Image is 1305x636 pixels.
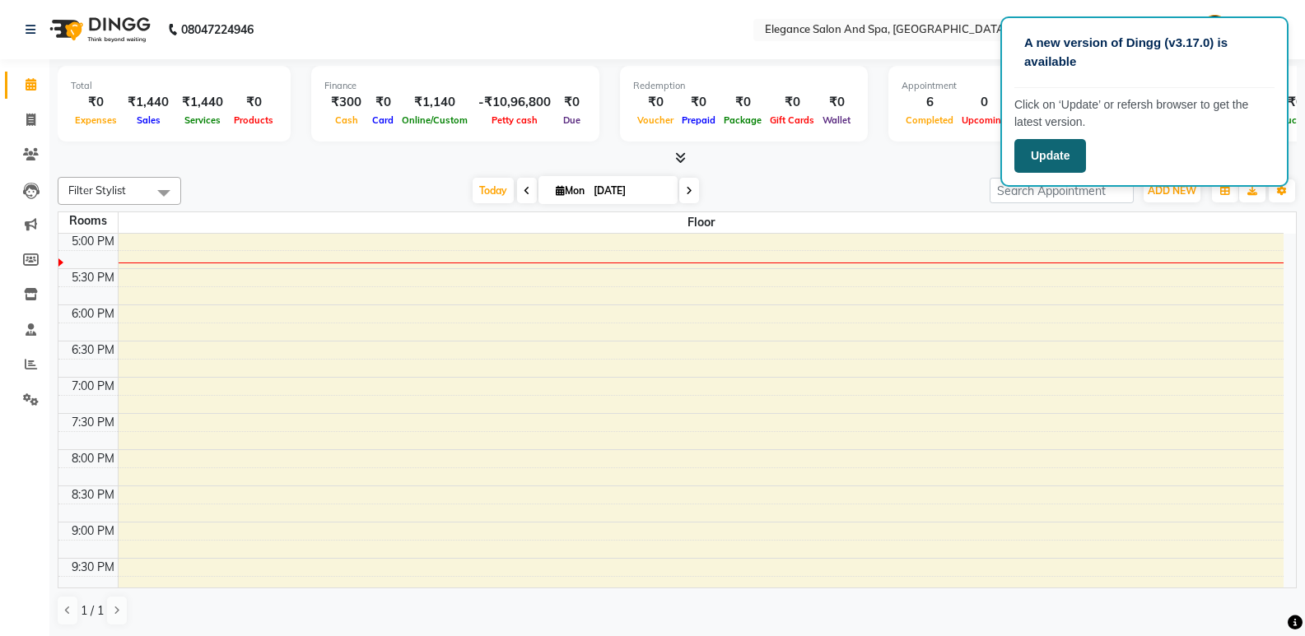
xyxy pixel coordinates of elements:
[181,7,254,53] b: 08047224946
[473,178,514,203] span: Today
[678,114,720,126] span: Prepaid
[818,93,855,112] div: ₹0
[902,79,1106,93] div: Appointment
[68,233,118,250] div: 5:00 PM
[68,305,118,323] div: 6:00 PM
[818,114,855,126] span: Wallet
[472,93,557,112] div: -₹10,96,800
[958,93,1011,112] div: 0
[1024,34,1265,71] p: A new version of Dingg (v3.17.0) is available
[230,114,277,126] span: Products
[1014,96,1275,131] p: Click on ‘Update’ or refersh browser to get the latest version.
[557,93,586,112] div: ₹0
[1014,139,1086,173] button: Update
[119,212,1284,233] span: Floor
[68,450,118,467] div: 8:00 PM
[633,93,678,112] div: ₹0
[81,602,104,620] span: 1 / 1
[68,269,118,286] div: 5:30 PM
[633,114,678,126] span: Voucher
[71,93,121,112] div: ₹0
[324,93,368,112] div: ₹300
[559,114,585,126] span: Due
[990,178,1134,203] input: Search Appointment
[1144,179,1200,202] button: ADD NEW
[68,486,118,504] div: 8:30 PM
[68,522,118,540] div: 9:00 PM
[633,79,855,93] div: Redemption
[398,114,472,126] span: Online/Custom
[331,114,362,126] span: Cash
[121,93,175,112] div: ₹1,440
[487,114,542,126] span: Petty cash
[42,7,155,53] img: logo
[766,114,818,126] span: Gift Cards
[902,93,958,112] div: 6
[958,114,1011,126] span: Upcoming
[68,414,118,431] div: 7:30 PM
[552,184,589,197] span: Mon
[71,114,121,126] span: Expenses
[766,93,818,112] div: ₹0
[902,114,958,126] span: Completed
[1200,15,1229,44] img: Admin
[720,93,766,112] div: ₹0
[180,114,225,126] span: Services
[1148,184,1196,197] span: ADD NEW
[368,114,398,126] span: Card
[68,559,118,576] div: 9:30 PM
[175,93,230,112] div: ₹1,440
[589,179,671,203] input: 2025-09-01
[58,212,118,230] div: Rooms
[71,79,277,93] div: Total
[398,93,472,112] div: ₹1,140
[68,341,118,359] div: 6:30 PM
[324,79,586,93] div: Finance
[678,93,720,112] div: ₹0
[68,378,118,395] div: 7:00 PM
[230,93,277,112] div: ₹0
[368,93,398,112] div: ₹0
[720,114,766,126] span: Package
[68,183,126,197] span: Filter Stylist
[133,114,165,126] span: Sales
